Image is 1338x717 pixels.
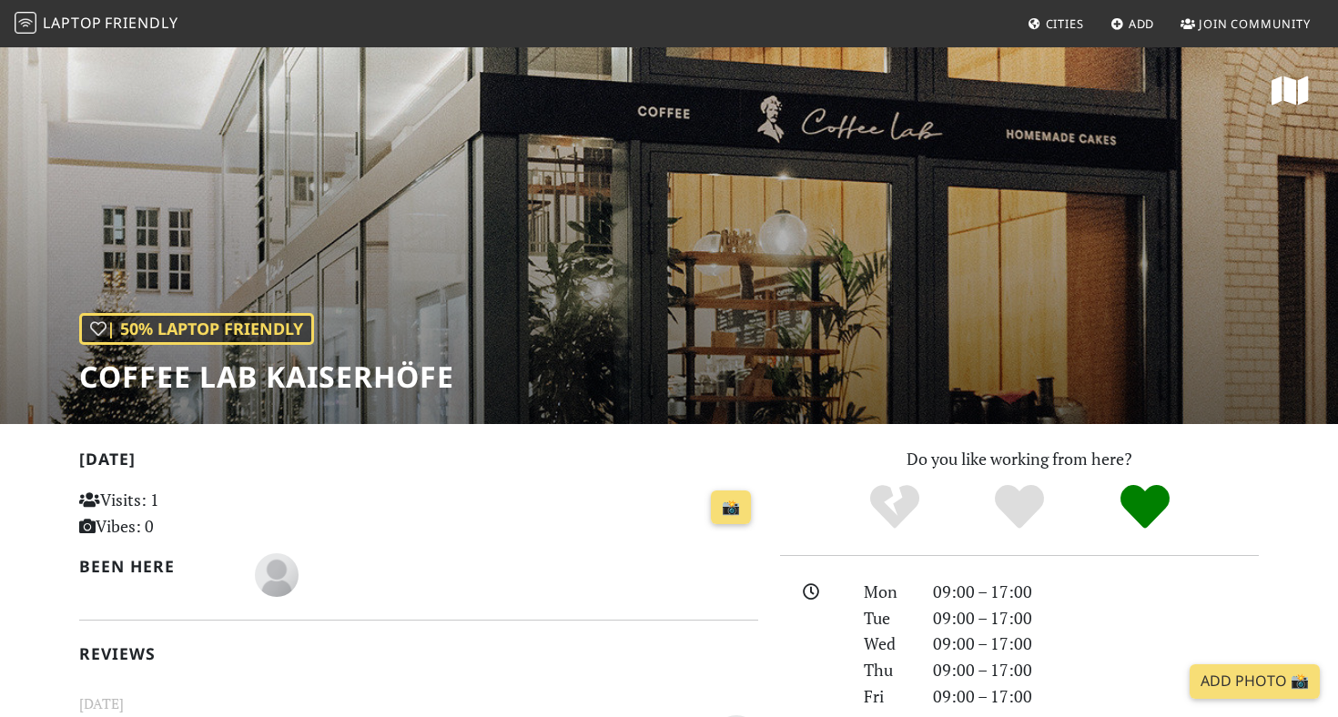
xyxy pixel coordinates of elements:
span: Laptop [43,13,102,33]
div: Wed [853,631,922,657]
div: Yes [957,482,1082,532]
div: 09:00 – 17:00 [922,579,1270,605]
span: Join Community [1199,15,1311,32]
div: Definitely! [1082,482,1208,532]
a: Cities [1020,7,1091,40]
div: | 50% Laptop Friendly [79,313,314,345]
span: Friendly [105,13,177,33]
span: Cities [1046,15,1084,32]
p: Visits: 1 Vibes: 0 [79,487,291,540]
div: 09:00 – 17:00 [922,631,1270,657]
h2: [DATE] [79,449,758,476]
h2: Been here [79,557,233,576]
div: Mon [853,579,922,605]
div: Tue [853,605,922,631]
span: chantal [255,562,299,584]
a: LaptopFriendly LaptopFriendly [15,8,178,40]
div: 09:00 – 17:00 [922,657,1270,683]
div: 09:00 – 17:00 [922,683,1270,710]
div: Thu [853,657,922,683]
small: [DATE] [68,692,769,715]
div: 09:00 – 17:00 [922,605,1270,631]
div: Fri [853,683,922,710]
p: Do you like working from here? [780,446,1259,472]
a: Add Photo 📸 [1190,664,1320,699]
h2: Reviews [79,644,758,663]
span: Add [1129,15,1155,32]
img: LaptopFriendly [15,12,36,34]
a: Join Community [1173,7,1318,40]
img: blank-535327c66bd565773addf3077783bbfce4b00ec00e9fd257753287c682c7fa38.png [255,553,299,597]
a: Add [1103,7,1162,40]
a: 📸 [711,490,751,525]
h1: Coffee Lab Kaiserhöfe [79,359,454,394]
div: No [832,482,958,532]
